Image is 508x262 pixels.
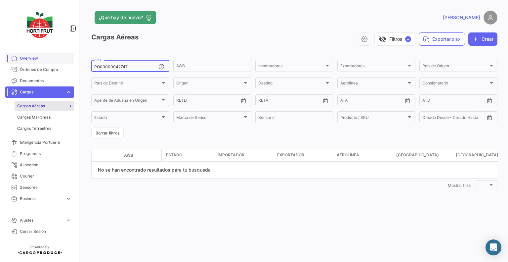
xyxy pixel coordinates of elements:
span: Cargas Marítimas [17,114,51,120]
span: Estado [166,152,182,158]
button: Exportar.xlsx [419,32,465,46]
input: ATA Desde [340,99,360,104]
input: Hasta [275,99,305,104]
span: Sensores [20,184,71,190]
span: ✓ [405,36,411,42]
span: Cargas Terrestres [17,126,51,131]
span: País de Destino [94,82,160,86]
input: Hasta [176,99,187,104]
button: visibility_offFiltros✓ [374,32,415,46]
span: visibility_off [379,35,387,43]
a: Programas [5,148,74,159]
a: Inteligencia Portuaria [5,137,74,148]
div: Abrir Intercom Messenger [486,239,501,255]
span: Cargas [20,89,63,95]
span: expand_more [65,89,71,95]
span: Estado [94,116,160,121]
datatable-header-cell: Aerolínea [334,149,394,161]
span: Aerolínea [337,152,359,158]
input: Creado Hasta [453,116,483,121]
span: Inteligencia Portuaria [20,139,71,145]
span: Importadores [258,65,324,69]
a: Courier [5,171,74,182]
span: Mostrar filas [448,183,471,188]
a: Sensores [5,182,74,193]
button: ¿Qué hay de nuevo? [95,11,156,24]
a: Allocation [5,159,74,171]
span: País de Origen [422,65,488,69]
span: Órdenes de Compra [20,67,71,73]
span: [PERSON_NAME] [443,14,480,21]
datatable-header-cell: Importador [215,149,275,161]
button: Open calendar [485,96,494,106]
span: Producto / SKU [340,116,406,121]
datatable-header-cell: Exportador [275,149,334,161]
span: Exportadores [340,65,406,69]
a: Órdenes de Compra [5,64,74,75]
span: Aerolínea [340,82,406,86]
img: placeholder-user.png [484,11,497,25]
span: Allocation [20,162,71,168]
span: [GEOGRAPHIC_DATA] [396,152,439,158]
a: Cargas Aéreas [15,101,74,111]
span: [GEOGRAPHIC_DATA] [456,152,498,158]
span: Exportador [277,152,304,158]
span: expand_more [65,217,71,223]
a: Documentos [5,75,74,86]
button: Crear [468,32,497,46]
span: Business [20,196,63,202]
span: Cerrar Sesión [20,229,71,235]
button: Open calendar [402,96,412,106]
span: Origen [176,82,242,86]
span: AWB [124,152,133,158]
input: Creado Desde [422,116,449,121]
datatable-header-cell: Estado [162,149,215,161]
div: No se han encontrado resultados para tu búsqueda [92,162,217,178]
span: Importador [218,152,244,158]
input: ATD Hasta [448,99,478,104]
h3: Cargas Aéreas [91,32,139,42]
datatable-header-cell: Aeropuerto de Salida [394,149,453,161]
img: logo-hortifrut.svg [23,8,56,42]
a: Cargas Terrestres [15,124,74,133]
button: Open calendar [320,96,330,106]
span: Agente de Aduana en Origen [94,99,160,104]
span: Consignatario [422,82,488,86]
input: ATD Desde [422,99,443,104]
span: Cargas Aéreas [17,103,45,109]
span: Overview [20,55,71,61]
span: ¿Qué hay de nuevo? [99,14,143,21]
span: Marca de Sensor [176,116,242,121]
span: Programas [20,151,71,157]
input: Desde [192,99,222,104]
input: Desde [258,99,270,104]
span: Ajustes [20,217,63,223]
datatable-header-cell: AWB [121,150,161,161]
span: expand_more [65,196,71,202]
button: Open calendar [238,96,248,106]
button: Borrar filtros [91,128,124,138]
span: Destino [258,82,324,86]
input: ATA Hasta [365,99,395,104]
datatable-header-cell: Modo de Transporte [105,153,121,158]
button: Open calendar [485,113,494,123]
span: Courier [20,173,71,179]
a: Overview [5,53,74,64]
span: Documentos [20,78,71,84]
a: Cargas Marítimas [15,112,74,122]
